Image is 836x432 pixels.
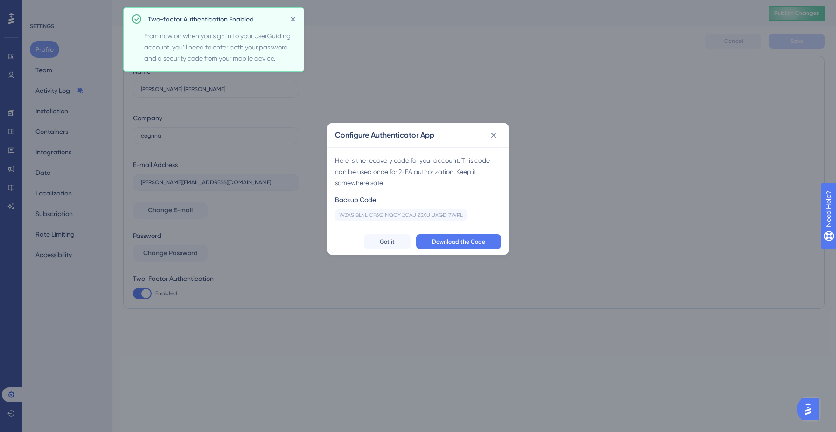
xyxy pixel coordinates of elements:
iframe: UserGuiding AI Assistant Launcher [797,395,825,423]
div: WZXS BL4L CF6Q NQOY 2CAJ Z3XU UXGD 7WRL [339,211,463,219]
span: Two-factor Authentication Enabled [148,14,254,25]
span: From now on when you sign in to your UserGuiding account, you’ll need to enter both your password... [144,30,300,64]
span: Download the Code [432,238,485,245]
span: Need Help? [22,2,58,14]
div: Here is the recovery code for your account. This code can be used once for 2-FA authorization. Ke... [335,155,501,188]
div: Backup Code [335,194,467,205]
h2: Configure Authenticator App [335,130,434,141]
span: Got it [380,238,395,245]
